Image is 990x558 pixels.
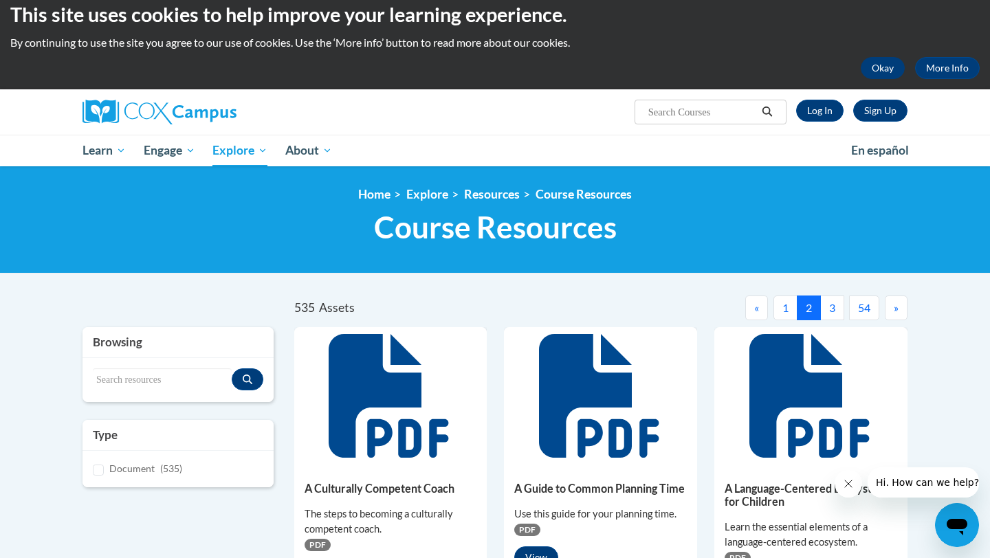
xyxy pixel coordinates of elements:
[647,104,757,120] input: Search Courses
[536,187,632,201] a: Course Resources
[319,300,355,315] span: Assets
[93,334,263,350] h3: Browsing
[835,470,862,498] iframe: Close message
[212,142,267,159] span: Explore
[232,368,263,390] button: Search resources
[74,135,135,166] a: Learn
[358,187,390,201] a: Home
[820,295,844,320] button: 3
[305,506,477,537] div: The steps to becoming a culturally competent coach.
[894,301,899,314] span: »
[374,209,617,245] span: Course Resources
[601,295,907,320] nav: Pagination Navigation
[93,427,263,443] h3: Type
[885,295,907,320] button: Next
[294,300,315,315] span: 535
[849,295,879,320] button: 54
[842,136,918,165] a: En español
[745,295,768,320] button: Previous
[203,135,276,166] a: Explore
[935,503,979,547] iframe: Button to launch messaging window
[276,135,341,166] a: About
[514,524,540,536] span: PDF
[514,482,687,495] h5: A Guide to Common Planning Time
[305,539,331,551] span: PDF
[305,482,477,495] h5: A Culturally Competent Coach
[160,462,182,474] span: (535)
[406,187,448,201] a: Explore
[757,104,778,120] button: Search
[82,100,236,124] img: Cox Campus
[773,295,797,320] button: 1
[861,57,905,79] button: Okay
[62,135,928,166] div: Main menu
[464,187,520,201] a: Resources
[868,467,979,498] iframe: Message from company
[725,482,897,509] h5: A Language-Centered Ecosystem for Children
[93,368,232,392] input: Search resources
[851,143,909,157] span: En español
[10,1,980,28] h2: This site uses cookies to help improve your learning experience.
[109,462,155,474] span: Document
[285,142,332,159] span: About
[10,35,980,50] p: By continuing to use the site you agree to our use of cookies. Use the ‘More info’ button to read...
[796,100,844,122] a: Log In
[797,295,821,320] button: 2
[514,506,687,522] div: Use this guide for your planning time.
[853,100,907,122] a: Register
[725,520,897,550] div: Learn the essential elements of a language-centered ecosystem.
[82,142,126,159] span: Learn
[144,142,195,159] span: Engage
[754,301,759,314] span: «
[915,57,980,79] a: More Info
[82,100,344,124] a: Cox Campus
[135,135,204,166] a: Engage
